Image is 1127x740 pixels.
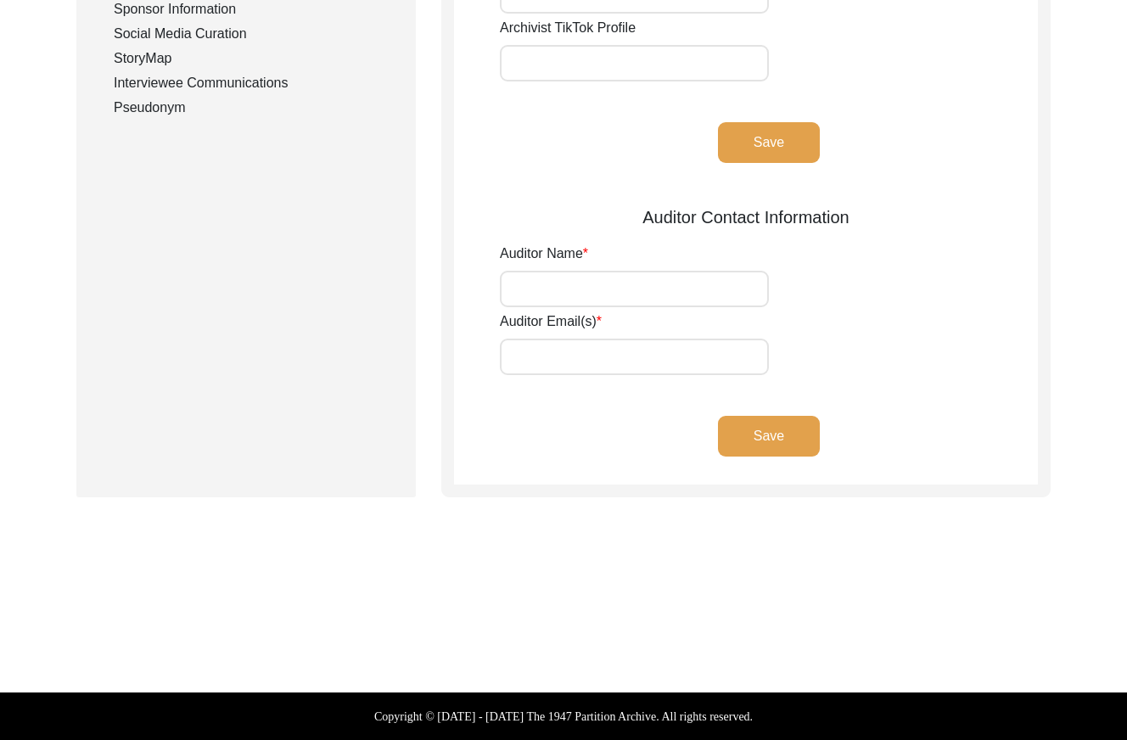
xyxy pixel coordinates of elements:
[500,244,588,264] label: Auditor Name
[500,311,602,332] label: Auditor Email(s)
[718,416,820,457] button: Save
[374,708,753,726] label: Copyright © [DATE] - [DATE] The 1947 Partition Archive. All rights reserved.
[500,18,636,38] label: Archivist TikTok Profile
[454,205,1038,230] div: Auditor Contact Information
[114,24,395,44] div: Social Media Curation
[718,122,820,163] button: Save
[114,98,395,118] div: Pseudonym
[114,73,395,93] div: Interviewee Communications
[114,48,395,69] div: StoryMap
